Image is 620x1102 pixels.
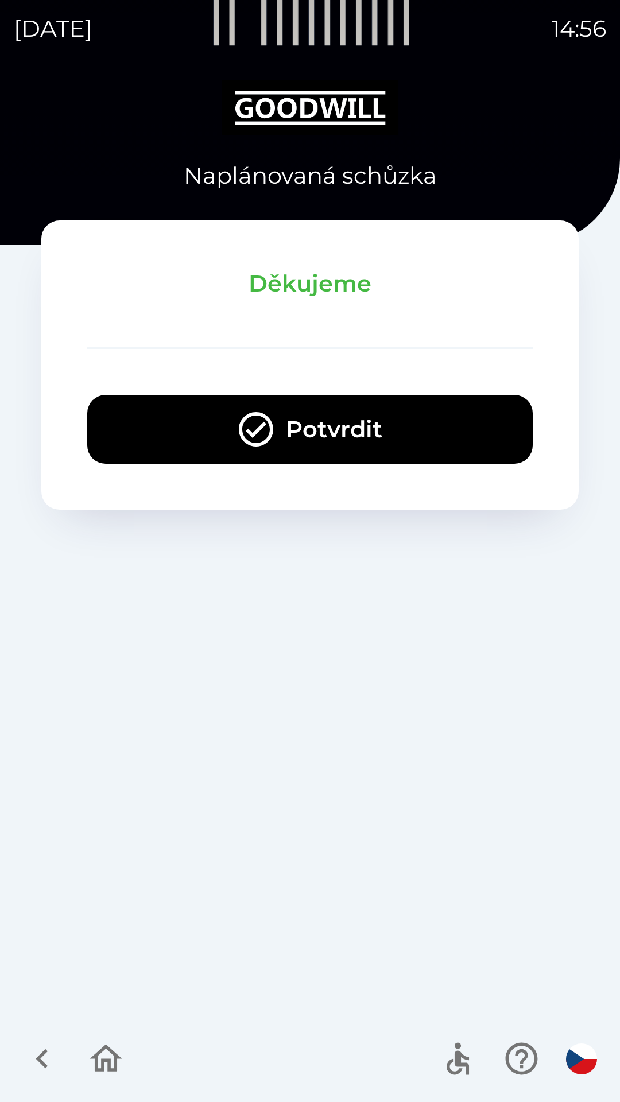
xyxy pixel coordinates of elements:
p: [DATE] [14,11,92,46]
img: Logo [41,80,579,135]
p: 14:56 [552,11,606,46]
p: Děkujeme [87,266,533,301]
img: cs flag [566,1043,597,1074]
p: Naplánovaná schůzka [184,158,437,193]
button: Potvrdit [87,395,533,464]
